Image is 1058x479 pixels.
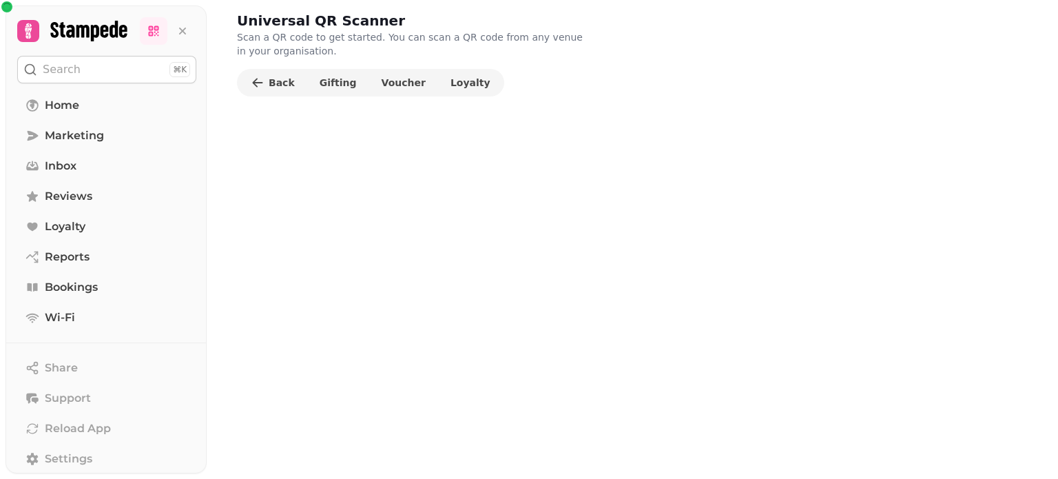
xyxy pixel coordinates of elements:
[320,78,357,88] span: Gifting
[17,92,196,119] a: Home
[17,56,196,83] button: Search⌘K
[17,304,196,332] a: Wi-Fi
[237,11,501,30] h2: Universal QR Scanner
[450,78,490,88] span: Loyalty
[45,420,111,437] span: Reload App
[45,360,78,376] span: Share
[17,213,196,241] a: Loyalty
[17,243,196,271] a: Reports
[17,354,196,382] button: Share
[439,72,501,94] button: Loyalty
[45,451,92,467] span: Settings
[45,279,98,296] span: Bookings
[45,309,75,326] span: Wi-Fi
[45,390,91,407] span: Support
[237,30,590,58] p: Scan a QR code to get started. You can scan a QR code from any venue in your organisation.
[17,183,196,210] a: Reviews
[45,128,104,144] span: Marketing
[45,158,76,174] span: Inbox
[17,445,196,473] a: Settings
[309,72,368,94] button: Gifting
[45,97,79,114] span: Home
[169,62,190,77] div: ⌘K
[45,218,85,235] span: Loyalty
[17,415,196,442] button: Reload App
[45,188,92,205] span: Reviews
[43,61,81,78] p: Search
[17,152,196,180] a: Inbox
[17,385,196,412] button: Support
[371,72,437,94] button: Voucher
[45,249,90,265] span: Reports
[382,78,426,88] span: Voucher
[17,274,196,301] a: Bookings
[269,78,295,88] span: Back
[240,72,306,94] button: Back
[17,122,196,150] a: Marketing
